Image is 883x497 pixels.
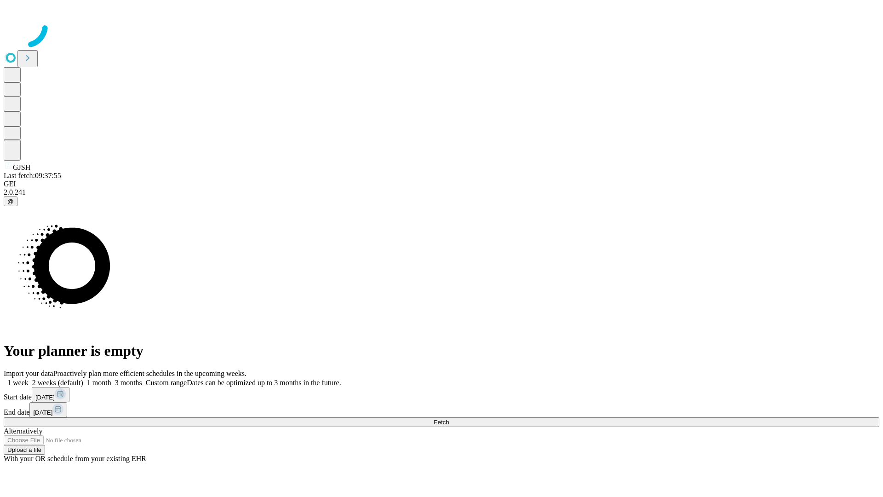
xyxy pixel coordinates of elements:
[115,379,142,387] span: 3 months
[4,180,879,188] div: GEI
[29,402,67,417] button: [DATE]
[32,387,69,402] button: [DATE]
[33,409,52,416] span: [DATE]
[4,172,61,179] span: Last fetch: 09:37:55
[53,370,247,377] span: Proactively plan more efficient schedules in the upcoming weeks.
[4,342,879,359] h1: Your planner is empty
[4,445,45,455] button: Upload a file
[87,379,111,387] span: 1 month
[4,196,17,206] button: @
[146,379,187,387] span: Custom range
[7,379,29,387] span: 1 week
[13,163,30,171] span: GJSH
[4,455,146,462] span: With your OR schedule from your existing EHR
[187,379,341,387] span: Dates can be optimized up to 3 months in the future.
[4,387,879,402] div: Start date
[4,370,53,377] span: Import your data
[434,419,449,426] span: Fetch
[32,379,83,387] span: 2 weeks (default)
[35,394,55,401] span: [DATE]
[4,417,879,427] button: Fetch
[4,402,879,417] div: End date
[4,188,879,196] div: 2.0.241
[7,198,14,205] span: @
[4,427,42,435] span: Alternatively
